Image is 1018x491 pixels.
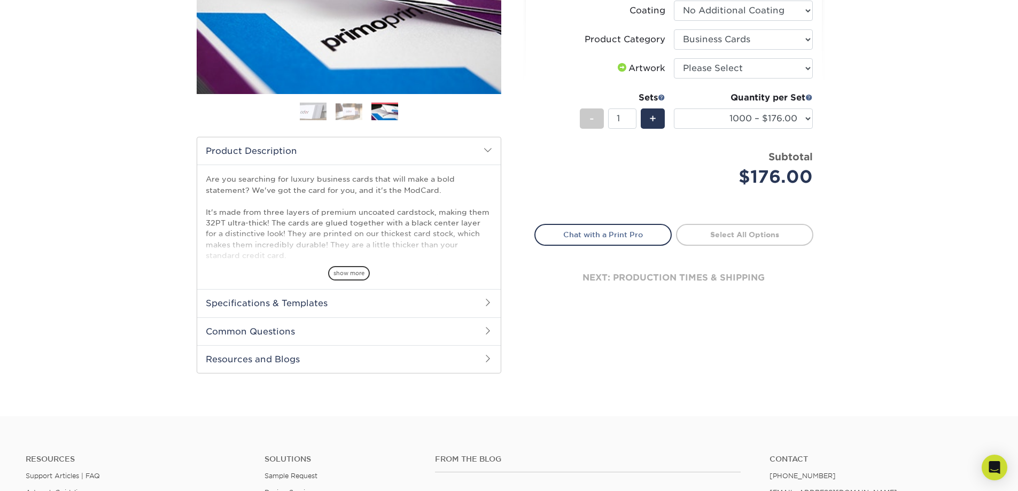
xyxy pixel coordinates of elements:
[197,289,501,317] h2: Specifications & Templates
[630,4,665,17] div: Coating
[676,224,813,245] a: Select All Options
[197,137,501,165] h2: Product Description
[371,103,398,122] img: Business Cards 03
[197,317,501,345] h2: Common Questions
[265,472,317,480] a: Sample Request
[328,266,370,280] span: show more
[682,164,813,190] div: $176.00
[265,455,419,464] h4: Solutions
[585,33,665,46] div: Product Category
[197,345,501,373] h2: Resources and Blogs
[770,455,992,464] a: Contact
[534,246,813,310] div: next: production times & shipping
[616,62,665,75] div: Artwork
[768,151,813,162] strong: Subtotal
[580,91,665,104] div: Sets
[589,111,594,127] span: -
[770,472,836,480] a: [PHONE_NUMBER]
[674,91,813,104] div: Quantity per Set
[534,224,672,245] a: Chat with a Print Pro
[336,103,362,120] img: Business Cards 02
[982,455,1007,480] div: Open Intercom Messenger
[435,455,741,464] h4: From the Blog
[649,111,656,127] span: +
[206,174,492,392] p: Are you searching for luxury business cards that will make a bold statement? We've got the card f...
[300,98,327,125] img: Business Cards 01
[26,455,248,464] h4: Resources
